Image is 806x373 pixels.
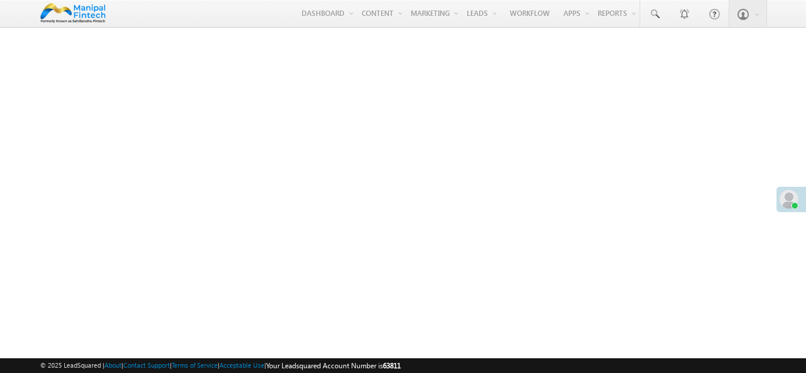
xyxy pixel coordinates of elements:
a: Terms of Service [172,361,218,369]
span: 63811 [383,361,401,370]
span: © 2025 LeadSquared | | | | | [40,360,401,371]
img: Custom Logo [40,3,106,24]
a: Acceptable Use [219,361,264,369]
a: Contact Support [123,361,170,369]
span: Your Leadsquared Account Number is [266,361,401,370]
a: About [104,361,122,369]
